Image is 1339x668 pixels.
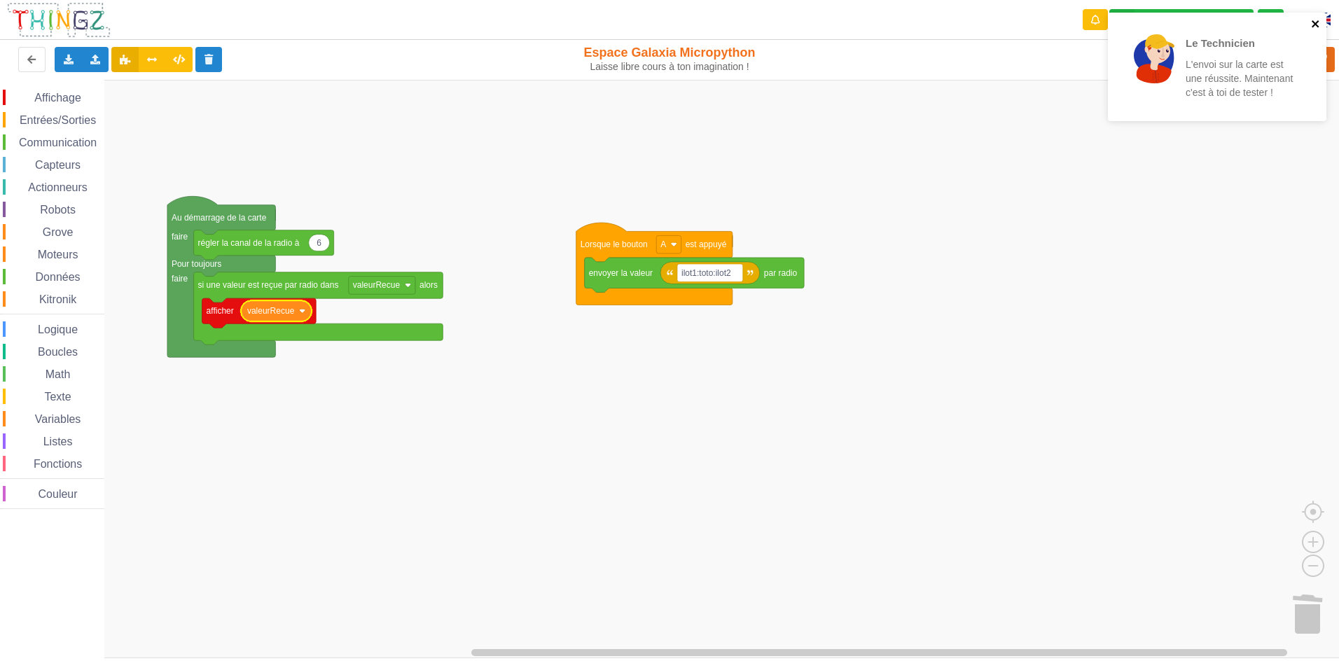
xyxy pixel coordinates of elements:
[37,293,78,305] span: Kitronik
[17,137,99,148] span: Communication
[18,114,98,126] span: Entrées/Sorties
[353,280,401,290] text: valeurRecue
[36,488,80,500] span: Couleur
[686,239,727,249] text: est appuyé
[589,268,653,278] text: envoyer la valeur
[41,436,75,447] span: Listes
[172,274,188,284] text: faire
[1109,9,1254,31] div: Ta base fonctionne bien !
[36,249,81,260] span: Moteurs
[317,238,321,248] text: 6
[1311,18,1321,32] button: close
[43,368,73,380] span: Math
[764,268,798,278] text: par radio
[41,226,76,238] span: Grove
[32,92,83,104] span: Affichage
[6,1,111,39] img: thingz_logo.png
[660,239,666,249] text: A
[42,391,73,403] span: Texte
[38,204,78,216] span: Robots
[33,159,83,171] span: Capteurs
[419,280,438,290] text: alors
[33,413,83,425] span: Variables
[553,61,786,73] div: Laisse libre cours à ton imagination !
[172,259,221,269] text: Pour toujours
[198,280,339,290] text: si une valeur est reçue par radio dans
[1186,57,1295,99] p: L'envoi sur la carte est une réussite. Maintenant c'est à toi de tester !
[172,213,267,223] text: Au démarrage de la carte
[26,181,90,193] span: Actionneurs
[581,239,648,249] text: Lorsque le bouton
[36,323,80,335] span: Logique
[36,346,80,358] span: Boucles
[681,268,731,278] text: ilot1:toto:ilot2
[207,306,234,316] text: afficher
[247,306,295,316] text: valeurRecue
[198,238,300,248] text: régler la canal de la radio à
[34,271,83,283] span: Données
[172,232,188,242] text: faire
[553,45,786,73] div: Espace Galaxia Micropython
[32,458,84,470] span: Fonctions
[1186,36,1295,50] p: Le Technicien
